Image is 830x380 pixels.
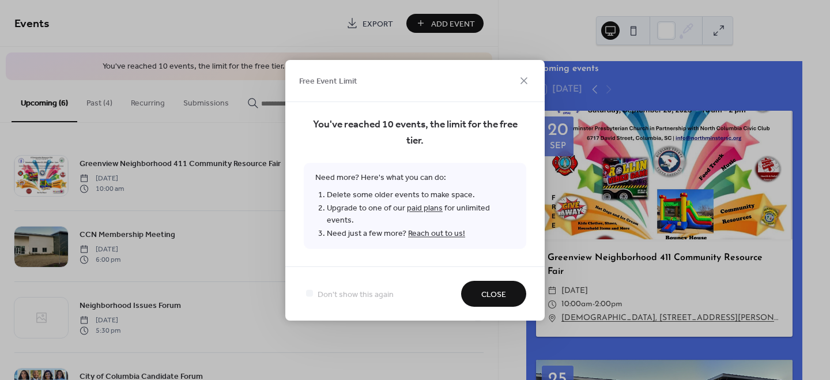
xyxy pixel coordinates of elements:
span: Free Event Limit [299,76,357,88]
li: Delete some older events to make space. [327,188,515,201]
a: paid plans [407,200,443,216]
a: Reach out to us! [408,225,465,241]
button: Close [461,281,526,307]
li: Upgrade to one of our for unlimited events. [327,201,515,227]
li: Need just a few more? [327,227,515,240]
span: Close [481,288,506,300]
span: Need more? Here's what you can do: [304,163,526,249]
span: Don't show this again [318,288,394,300]
span: You've reached 10 events, the limit for the free tier. [304,116,526,149]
